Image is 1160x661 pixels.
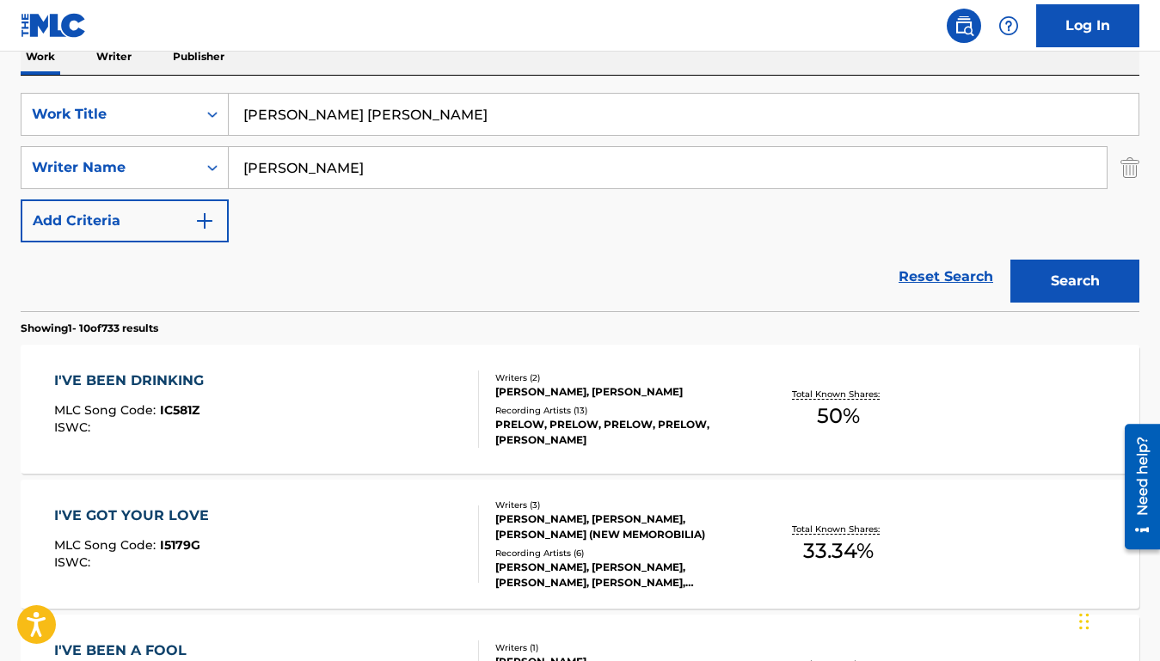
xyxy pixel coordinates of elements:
iframe: Resource Center [1112,418,1160,556]
div: [PERSON_NAME], [PERSON_NAME] [495,384,745,400]
a: Reset Search [890,258,1002,296]
a: Public Search [947,9,981,43]
p: Showing 1 - 10 of 733 results [21,321,158,336]
p: Total Known Shares: [792,388,884,401]
span: MLC Song Code : [54,402,160,418]
div: Help [991,9,1026,43]
div: Work Title [32,104,187,125]
span: I5179G [160,537,200,553]
img: help [998,15,1019,36]
div: Writers ( 3 ) [495,499,745,511]
div: [PERSON_NAME], [PERSON_NAME], [PERSON_NAME], [PERSON_NAME], [PERSON_NAME] [495,560,745,591]
span: IC581Z [160,402,199,418]
p: Publisher [168,39,230,75]
button: Add Criteria [21,199,229,242]
div: I'VE GOT YOUR LOVE [54,505,218,526]
img: Delete Criterion [1120,146,1139,189]
div: [PERSON_NAME], [PERSON_NAME], [PERSON_NAME] (NEW MEMOROBILIA) [495,511,745,542]
span: ISWC : [54,419,95,435]
a: I'VE BEEN DRINKINGMLC Song Code:IC581ZISWC:Writers (2)[PERSON_NAME], [PERSON_NAME]Recording Artis... [21,345,1139,474]
div: Recording Artists ( 6 ) [495,547,745,560]
div: PRELOW, PRELOW, PRELOW, PRELOW, [PERSON_NAME] [495,417,745,448]
div: I'VE BEEN A FOOL [54,640,203,661]
form: Search Form [21,93,1139,311]
div: Writers ( 2 ) [495,371,745,384]
div: Recording Artists ( 13 ) [495,404,745,417]
p: Writer [91,39,137,75]
span: MLC Song Code : [54,537,160,553]
img: 9d2ae6d4665cec9f34b9.svg [194,211,215,231]
span: 50 % [817,401,860,431]
div: Writer Name [32,157,187,178]
img: search [954,15,974,36]
p: Work [21,39,60,75]
img: MLC Logo [21,13,87,38]
iframe: Chat Widget [1074,578,1160,661]
div: I'VE BEEN DRINKING [54,370,212,391]
div: Writers ( 1 ) [495,641,745,654]
a: Log In [1036,4,1139,47]
p: Total Known Shares: [792,523,884,536]
button: Search [1010,260,1139,303]
a: I'VE GOT YOUR LOVEMLC Song Code:I5179GISWC:Writers (3)[PERSON_NAME], [PERSON_NAME], [PERSON_NAME]... [21,480,1139,609]
div: Drag [1079,596,1089,647]
span: 33.34 % [803,536,874,566]
span: ISWC : [54,554,95,570]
